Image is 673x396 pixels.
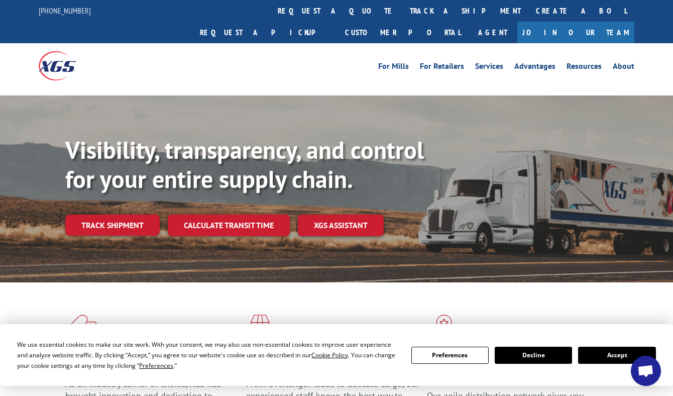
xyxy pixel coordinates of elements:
[475,62,503,73] a: Services
[246,315,270,341] img: xgs-icon-focused-on-flooring-red
[39,6,91,16] a: [PHONE_NUMBER]
[427,315,462,341] img: xgs-icon-flagship-distribution-model-red
[517,22,634,43] a: Join Our Team
[567,62,602,73] a: Resources
[65,215,160,236] a: Track shipment
[65,134,424,194] b: Visibility, transparency, and control for your entire supply chain.
[613,62,634,73] a: About
[468,22,517,43] a: Agent
[338,22,468,43] a: Customer Portal
[631,356,661,386] div: Open chat
[298,215,384,236] a: XGS ASSISTANT
[411,347,489,364] button: Preferences
[578,347,655,364] button: Accept
[192,22,338,43] a: Request a pickup
[65,315,96,341] img: xgs-icon-total-supply-chain-intelligence-red
[311,351,348,359] span: Cookie Policy
[514,62,555,73] a: Advantages
[17,339,399,371] div: We use essential cookies to make our site work. With your consent, we may also use non-essential ...
[420,62,464,73] a: For Retailers
[139,361,173,370] span: Preferences
[495,347,572,364] button: Decline
[168,215,290,236] a: Calculate transit time
[378,62,409,73] a: For Mills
